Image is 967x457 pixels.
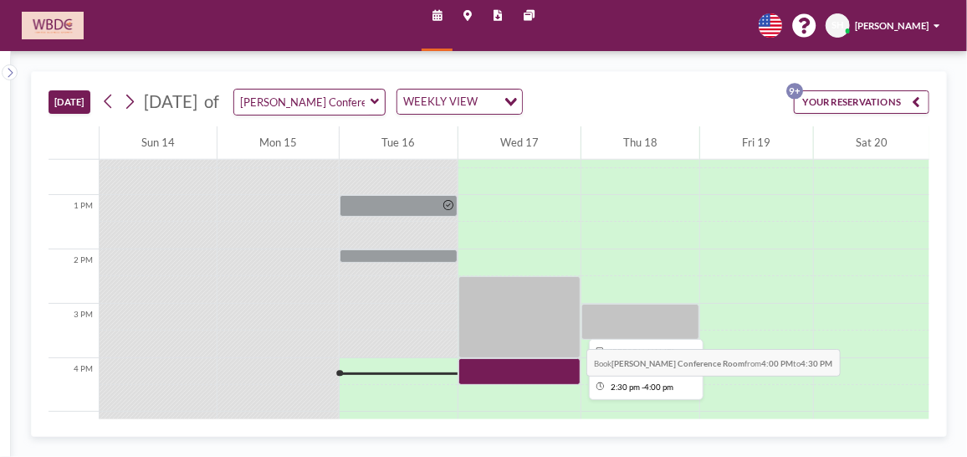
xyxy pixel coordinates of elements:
[49,90,90,114] button: [DATE]
[49,195,99,249] div: 1 PM
[700,126,812,161] div: Fri 19
[581,126,699,161] div: Thu 18
[801,359,833,369] b: 4:30 PM
[144,91,197,111] span: [DATE]
[612,359,745,369] b: [PERSON_NAME] Conference Room
[831,19,844,31] span: SH
[49,141,99,195] div: 12 PM
[234,90,371,115] input: Marx Conference Room
[217,126,339,161] div: Mon 15
[794,90,929,114] button: YOUR RESERVATIONS9+
[642,383,645,393] span: -
[586,349,840,377] span: Book from to
[204,91,219,112] span: of
[458,126,581,161] div: Wed 17
[49,358,99,413] div: 4 PM
[611,383,641,393] span: 2:30 PM
[100,126,217,161] div: Sun 14
[397,90,522,114] div: Search for option
[482,93,494,110] input: Search for option
[22,12,84,39] img: organization-logo
[340,126,457,161] div: Tue 16
[855,20,929,31] span: [PERSON_NAME]
[814,126,929,161] div: Sat 20
[401,93,480,110] span: WEEKLY VIEW
[49,249,99,304] div: 2 PM
[610,347,674,357] span: Erica T. Kuhlmann
[786,83,802,99] p: 9+
[645,383,674,393] span: 4:00 PM
[49,304,99,358] div: 3 PM
[762,359,794,369] b: 4:00 PM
